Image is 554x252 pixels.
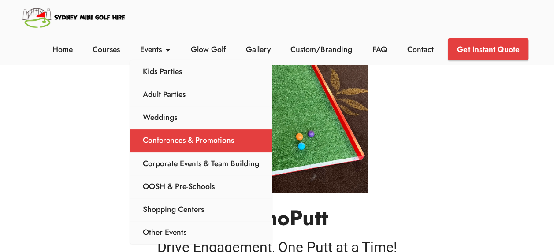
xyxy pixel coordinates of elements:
[227,203,328,233] strong: PromoPutt
[21,4,127,30] img: Sydney Mini Golf Hire
[288,44,355,55] a: Custom/Branding
[130,198,272,221] a: Shopping Centers
[130,175,272,198] a: OOSH & Pre-Schools
[50,44,75,55] a: Home
[186,56,368,193] img: HireFlex Website Builder
[130,60,272,83] a: Kids Parties
[448,38,528,60] a: Get Instant Quote
[130,221,272,244] a: Other Events
[130,83,272,106] a: Adult Parties
[138,44,173,55] a: Events
[188,44,228,55] a: Glow Golf
[370,44,390,55] a: FAQ
[130,129,272,152] a: Conferences & Promotions
[405,44,436,55] a: Contact
[90,44,123,55] a: Courses
[243,44,273,55] a: Gallery
[130,106,272,129] a: Weddings
[130,152,272,175] a: Corporate Events & Team Building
